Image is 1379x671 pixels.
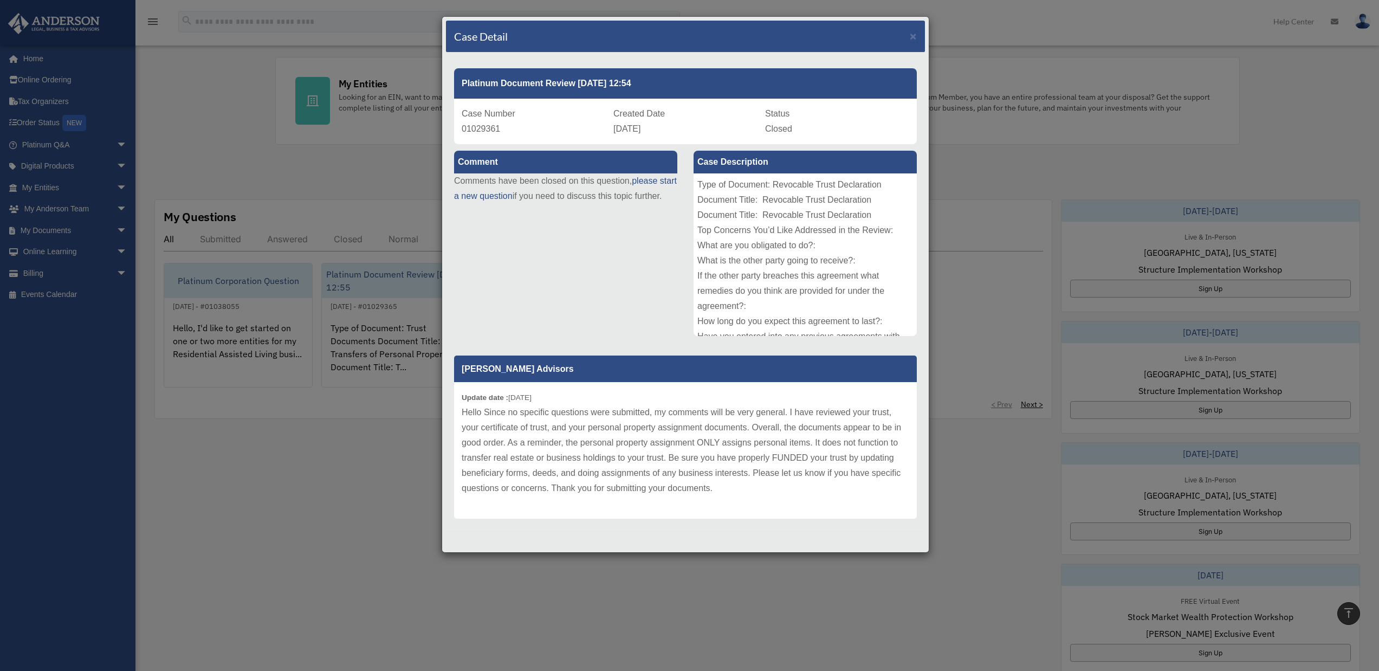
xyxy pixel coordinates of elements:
span: [DATE] [613,124,640,133]
p: Hello Since no specific questions were submitted, my comments will be very general. I have review... [462,405,909,496]
label: Case Description [694,151,917,173]
p: [PERSON_NAME] Advisors [454,356,917,382]
a: please start a new question [454,176,677,201]
button: Close [910,30,917,42]
b: Update date : [462,393,508,402]
span: Closed [765,124,792,133]
div: Platinum Document Review [DATE] 12:54 [454,68,917,99]
span: Status [765,109,789,118]
small: [DATE] [462,393,532,402]
span: Created Date [613,109,665,118]
h4: Case Detail [454,29,508,44]
span: Case Number [462,109,515,118]
span: 01029361 [462,124,500,133]
div: Type of Document: Revocable Trust Declaration Document Title: Revocable Trust Declaration Documen... [694,173,917,336]
span: × [910,30,917,42]
label: Comment [454,151,677,173]
p: Comments have been closed on this question, if you need to discuss this topic further. [454,173,677,204]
